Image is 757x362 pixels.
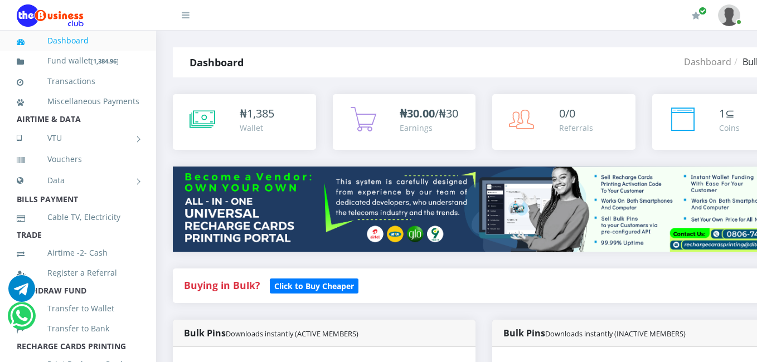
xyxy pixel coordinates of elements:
span: 1,385 [247,106,274,121]
div: Wallet [240,122,274,134]
a: Airtime -2- Cash [17,240,139,266]
small: [ ] [91,57,119,65]
strong: Bulk Pins [184,327,358,339]
span: 0/0 [559,106,575,121]
span: 1 [719,106,725,121]
a: Cable TV, Electricity [17,204,139,230]
strong: Buying in Bulk? [184,278,260,292]
a: Transfer to Bank [17,316,139,341]
a: Transactions [17,69,139,94]
a: Chat for support [10,311,33,329]
div: ₦ [240,105,274,122]
a: Dashboard [684,56,731,68]
a: ₦1,385 Wallet [173,94,316,150]
span: /₦30 [400,106,458,121]
img: User [718,4,740,26]
a: 0/0 Referrals [492,94,635,150]
img: Logo [17,4,84,27]
a: Chat for support [8,283,35,302]
small: Downloads instantly (INACTIVE MEMBERS) [545,329,686,339]
a: Click to Buy Cheaper [270,278,358,292]
small: Downloads instantly (ACTIVE MEMBERS) [226,329,358,339]
strong: Bulk Pins [503,327,686,339]
a: Fund wallet[1,384.96] [17,48,139,74]
a: Transfer to Wallet [17,296,139,321]
a: Miscellaneous Payments [17,89,139,114]
a: Data [17,167,139,194]
div: Earnings [400,122,458,134]
a: Dashboard [17,28,139,53]
div: Coins [719,122,740,134]
a: Vouchers [17,146,139,172]
b: Click to Buy Cheaper [274,281,354,291]
span: Renew/Upgrade Subscription [698,7,707,15]
div: ⊆ [719,105,740,122]
a: ₦30.00/₦30 Earnings [333,94,476,150]
a: VTU [17,124,139,152]
a: Register a Referral [17,260,139,286]
b: 1,384.96 [93,57,117,65]
i: Renew/Upgrade Subscription [692,11,700,20]
strong: Dashboard [190,56,244,69]
div: Referrals [559,122,593,134]
b: ₦30.00 [400,106,435,121]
